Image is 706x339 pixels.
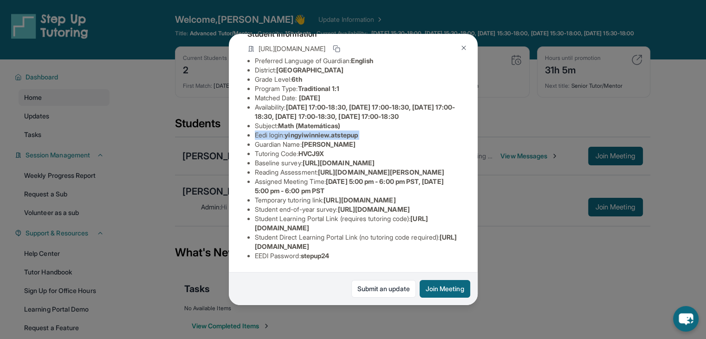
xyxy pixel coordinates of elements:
[301,252,330,260] span: stepup24
[255,75,459,84] li: Grade Level:
[298,85,339,92] span: Traditional 1:1
[255,121,459,130] li: Subject :
[331,43,342,54] button: Copy link
[318,168,444,176] span: [URL][DOMAIN_NAME][PERSON_NAME]
[255,130,459,140] li: Eedi login :
[255,149,459,158] li: Tutoring Code :
[351,57,374,65] span: English
[255,56,459,65] li: Preferred Language of Guardian:
[255,103,455,120] span: [DATE] 17:00-18:30, [DATE] 17:00-18:30, [DATE] 17:00-18:30, [DATE] 17:00-18:30, [DATE] 17:00-18:30
[420,280,470,298] button: Join Meeting
[255,177,444,195] span: [DATE] 5:00 pm - 6:00 pm PST, [DATE] 5:00 pm - 6:00 pm PST
[324,196,395,204] span: [URL][DOMAIN_NAME]
[278,122,340,130] span: Math (Matemáticas)
[299,94,320,102] span: [DATE]
[255,103,459,121] li: Availability:
[298,150,324,157] span: HVCJ9X
[337,205,409,213] span: [URL][DOMAIN_NAME]
[255,158,459,168] li: Baseline survey :
[460,44,467,52] img: Close Icon
[673,306,699,332] button: chat-button
[255,214,459,233] li: Student Learning Portal Link (requires tutoring code) :
[285,131,358,139] span: yingyiwinniew.atstepup
[302,140,356,148] span: [PERSON_NAME]
[259,44,325,53] span: [URL][DOMAIN_NAME]
[255,65,459,75] li: District:
[255,205,459,214] li: Student end-of-year survey :
[255,84,459,93] li: Program Type:
[255,140,459,149] li: Guardian Name :
[255,168,459,177] li: Reading Assessment :
[255,196,459,205] li: Temporary tutoring link :
[255,251,459,261] li: EEDI Password :
[255,177,459,196] li: Assigned Meeting Time :
[276,66,343,74] span: [GEOGRAPHIC_DATA]
[291,75,302,83] span: 6th
[255,233,459,251] li: Student Direct Learning Portal Link (no tutoring code required) :
[303,159,375,167] span: [URL][DOMAIN_NAME]
[247,28,459,39] h4: Student Information
[351,280,416,298] a: Submit an update
[255,93,459,103] li: Matched Date:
